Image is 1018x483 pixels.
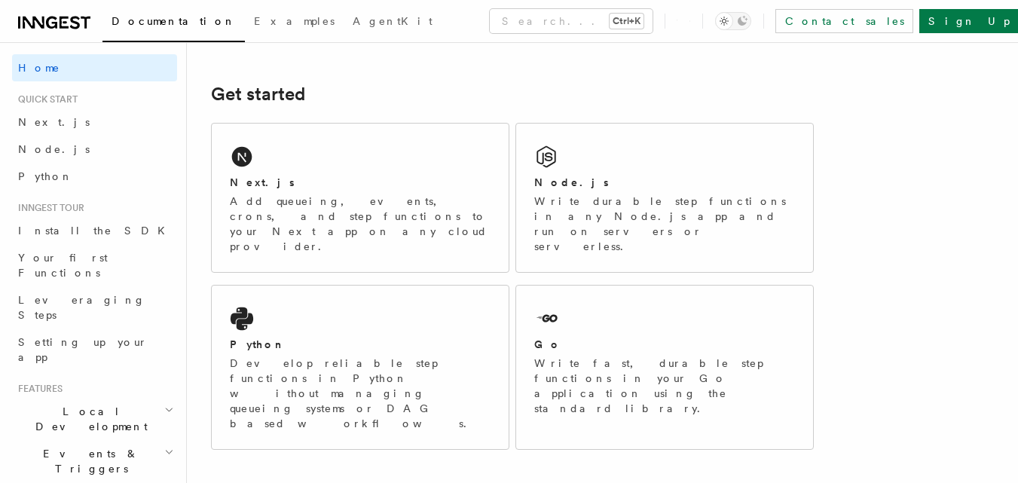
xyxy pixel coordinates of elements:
[344,5,442,41] a: AgentKit
[515,123,814,273] a: Node.jsWrite durable step functions in any Node.js app and run on servers or serverless.
[18,225,174,237] span: Install the SDK
[12,286,177,329] a: Leveraging Steps
[534,356,795,416] p: Write fast, durable step functions in your Go application using the standard library.
[715,12,751,30] button: Toggle dark mode
[254,15,335,27] span: Examples
[610,14,644,29] kbd: Ctrl+K
[18,60,60,75] span: Home
[534,175,609,190] h2: Node.js
[12,93,78,105] span: Quick start
[775,9,913,33] a: Contact sales
[18,116,90,128] span: Next.js
[534,337,561,352] h2: Go
[112,15,236,27] span: Documentation
[18,336,148,363] span: Setting up your app
[12,136,177,163] a: Node.js
[230,175,295,190] h2: Next.js
[230,194,491,254] p: Add queueing, events, crons, and step functions to your Next app on any cloud provider.
[18,294,145,321] span: Leveraging Steps
[12,329,177,371] a: Setting up your app
[18,170,73,182] span: Python
[12,404,164,434] span: Local Development
[12,398,177,440] button: Local Development
[211,84,305,105] a: Get started
[230,337,286,352] h2: Python
[12,202,84,214] span: Inngest tour
[515,285,814,450] a: GoWrite fast, durable step functions in your Go application using the standard library.
[12,163,177,190] a: Python
[12,440,177,482] button: Events & Triggers
[18,143,90,155] span: Node.js
[12,244,177,286] a: Your first Functions
[12,54,177,81] a: Home
[534,194,795,254] p: Write durable step functions in any Node.js app and run on servers or serverless.
[490,9,653,33] button: Search...Ctrl+K
[211,285,509,450] a: PythonDevelop reliable step functions in Python without managing queueing systems or DAG based wo...
[12,109,177,136] a: Next.js
[353,15,433,27] span: AgentKit
[12,383,63,395] span: Features
[102,5,245,42] a: Documentation
[12,217,177,244] a: Install the SDK
[230,356,491,431] p: Develop reliable step functions in Python without managing queueing systems or DAG based workflows.
[245,5,344,41] a: Examples
[211,123,509,273] a: Next.jsAdd queueing, events, crons, and step functions to your Next app on any cloud provider.
[12,446,164,476] span: Events & Triggers
[18,252,108,279] span: Your first Functions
